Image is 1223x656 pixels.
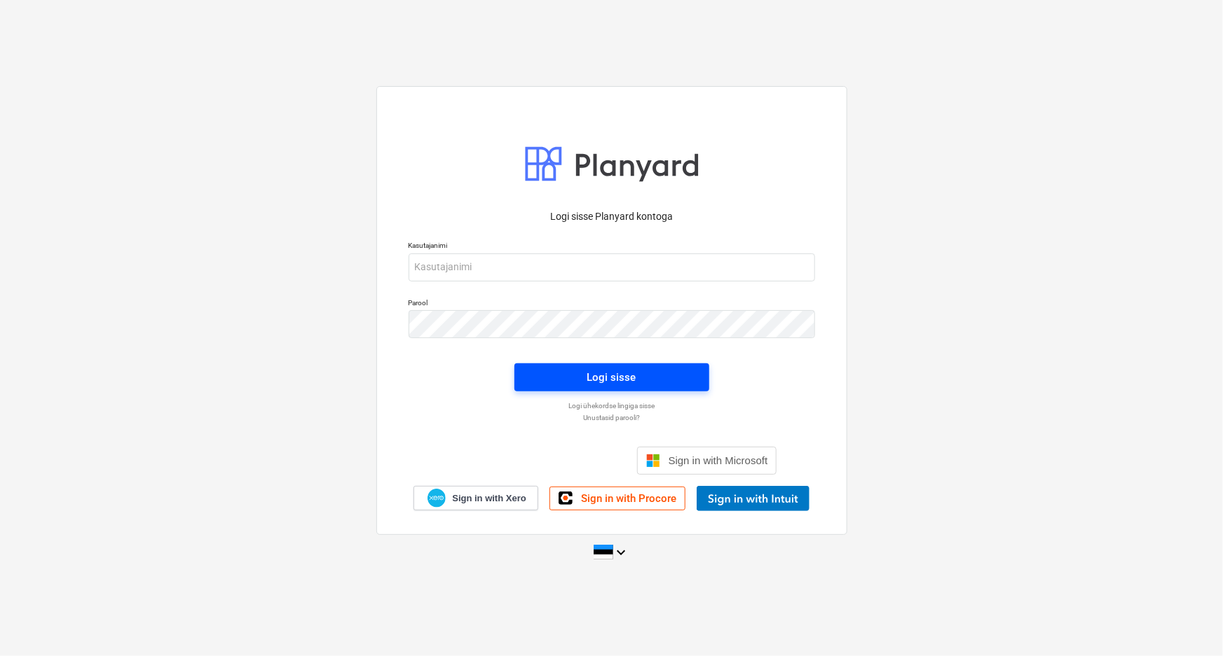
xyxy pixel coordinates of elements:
[402,401,822,410] a: Logi ühekordse lingiga sisse
[428,489,446,508] img: Xero logo
[613,544,630,561] i: keyboard_arrow_down
[669,454,768,466] span: Sign in with Microsoft
[409,253,815,281] input: Kasutajanimi
[409,209,815,224] p: Logi sisse Planyard kontoga
[587,368,636,386] div: Logi sisse
[402,413,822,422] a: Unustasid parooli?
[439,445,633,476] iframe: Sisselogimine Google'i nupu abil
[409,298,815,310] p: Parool
[581,492,676,505] span: Sign in with Procore
[514,363,709,391] button: Logi sisse
[646,454,660,468] img: Microsoft logo
[452,492,526,505] span: Sign in with Xero
[414,486,538,510] a: Sign in with Xero
[409,241,815,253] p: Kasutajanimi
[549,487,685,510] a: Sign in with Procore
